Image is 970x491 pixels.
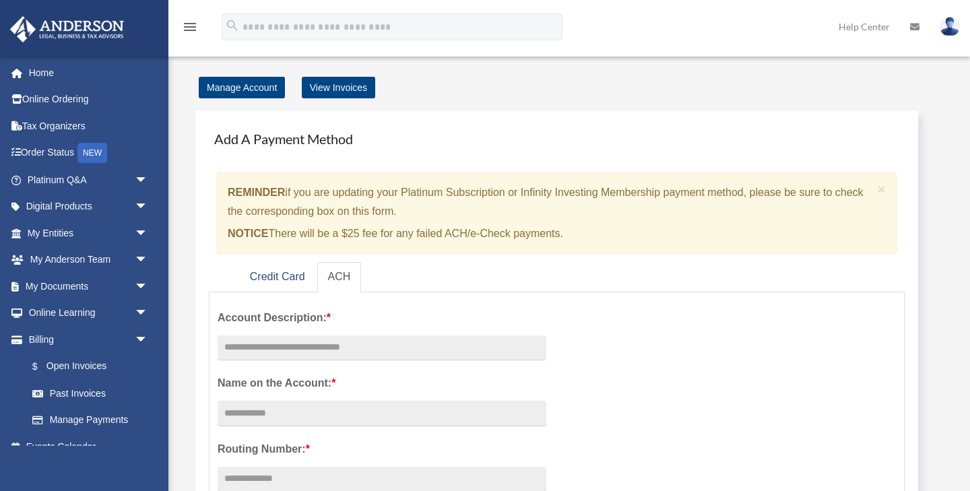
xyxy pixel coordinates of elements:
[135,326,162,354] span: arrow_drop_down
[9,326,168,353] a: Billingarrow_drop_down
[77,143,107,163] div: NEW
[135,166,162,194] span: arrow_drop_down
[302,77,375,98] a: View Invoices
[940,17,960,36] img: User Pic
[228,224,872,243] p: There will be a $25 fee for any failed ACH/e-Check payments.
[9,139,168,167] a: Order StatusNEW
[239,262,316,292] a: Credit Card
[135,273,162,300] span: arrow_drop_down
[9,193,168,220] a: Digital Productsarrow_drop_down
[9,166,168,193] a: Platinum Q&Aarrow_drop_down
[317,262,362,292] a: ACH
[9,112,168,139] a: Tax Organizers
[9,86,168,113] a: Online Ordering
[19,407,162,434] a: Manage Payments
[878,181,886,197] span: ×
[6,16,128,42] img: Anderson Advisors Platinum Portal
[19,353,168,381] a: $Open Invoices
[228,187,285,198] strong: REMINDER
[228,228,268,239] strong: NOTICE
[9,247,168,273] a: My Anderson Teamarrow_drop_down
[9,59,168,86] a: Home
[135,193,162,221] span: arrow_drop_down
[217,172,897,254] div: if you are updating your Platinum Subscription or Infinity Investing Membership payment method, p...
[9,220,168,247] a: My Entitiesarrow_drop_down
[9,273,168,300] a: My Documentsarrow_drop_down
[19,380,168,407] a: Past Invoices
[878,182,886,196] button: Close
[225,18,240,33] i: search
[135,220,162,247] span: arrow_drop_down
[135,300,162,327] span: arrow_drop_down
[182,24,198,35] a: menu
[199,77,285,98] a: Manage Account
[9,300,168,327] a: Online Learningarrow_drop_down
[9,433,168,460] a: Events Calendar
[218,308,546,327] label: Account Description:
[218,440,546,459] label: Routing Number:
[182,19,198,35] i: menu
[40,358,46,375] span: $
[209,124,905,154] h4: Add A Payment Method
[218,374,546,393] label: Name on the Account:
[135,247,162,274] span: arrow_drop_down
